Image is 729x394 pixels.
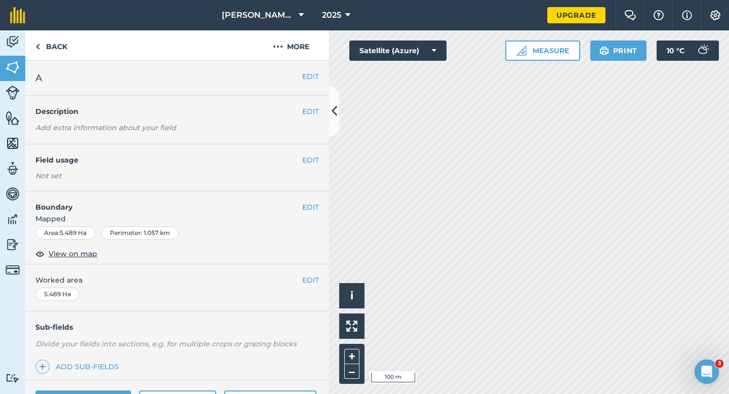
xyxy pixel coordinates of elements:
div: Perimeter : 1.057 km [101,226,179,240]
em: Divide your fields into sections, e.g. for multiple crops or grazing blocks [35,339,297,348]
img: svg+xml;base64,PD94bWwgdmVyc2lvbj0iMS4wIiBlbmNvZGluZz0idXRmLTgiPz4KPCEtLSBHZW5lcmF0b3I6IEFkb2JlIE... [6,161,20,176]
img: Ruler icon [516,46,526,56]
a: Add sub-fields [35,360,123,374]
img: svg+xml;base64,PHN2ZyB4bWxucz0iaHR0cDovL3d3dy53My5vcmcvMjAwMC9zdmciIHdpZHRoPSIxNyIgaGVpZ2h0PSIxNy... [682,9,692,21]
span: View on map [49,248,97,259]
h4: Field usage [35,154,302,166]
a: Upgrade [547,7,605,23]
img: A question mark icon [653,10,665,20]
span: A [35,71,42,85]
img: svg+xml;base64,PHN2ZyB4bWxucz0iaHR0cDovL3d3dy53My5vcmcvMjAwMC9zdmciIHdpZHRoPSI1NiIgaGVpZ2h0PSI2MC... [6,136,20,151]
img: svg+xml;base64,PHN2ZyB4bWxucz0iaHR0cDovL3d3dy53My5vcmcvMjAwMC9zdmciIHdpZHRoPSI5IiBoZWlnaHQ9IjI0Ii... [35,41,40,53]
button: EDIT [302,202,319,213]
iframe: Intercom live chat [695,360,719,384]
img: svg+xml;base64,PD94bWwgdmVyc2lvbj0iMS4wIiBlbmNvZGluZz0idXRmLTgiPz4KPCEtLSBHZW5lcmF0b3I6IEFkb2JlIE... [6,212,20,227]
button: EDIT [302,154,319,166]
img: fieldmargin Logo [10,7,25,23]
h4: Description [35,106,319,117]
button: – [344,364,359,379]
img: svg+xml;base64,PD94bWwgdmVyc2lvbj0iMS4wIiBlbmNvZGluZz0idXRmLTgiPz4KPCEtLSBHZW5lcmF0b3I6IEFkb2JlIE... [693,41,713,61]
img: svg+xml;base64,PD94bWwgdmVyc2lvbj0iMS4wIiBlbmNvZGluZz0idXRmLTgiPz4KPCEtLSBHZW5lcmF0b3I6IEFkb2JlIE... [6,263,20,277]
span: Worked area [35,274,319,286]
button: Print [590,41,647,61]
img: A cog icon [709,10,721,20]
button: More [253,30,329,60]
img: svg+xml;base64,PHN2ZyB4bWxucz0iaHR0cDovL3d3dy53My5vcmcvMjAwMC9zdmciIHdpZHRoPSI1NiIgaGVpZ2h0PSI2MC... [6,60,20,75]
div: Area : 5.489 Ha [35,226,95,240]
h4: Sub-fields [25,322,329,333]
img: svg+xml;base64,PD94bWwgdmVyc2lvbj0iMS4wIiBlbmNvZGluZz0idXRmLTgiPz4KPCEtLSBHZW5lcmF0b3I6IEFkb2JlIE... [6,86,20,100]
div: Not set [35,171,319,181]
span: [PERSON_NAME] Farming LTD [222,9,295,21]
img: svg+xml;base64,PD94bWwgdmVyc2lvbj0iMS4wIiBlbmNvZGluZz0idXRmLTgiPz4KPCEtLSBHZW5lcmF0b3I6IEFkb2JlIE... [6,237,20,252]
img: svg+xml;base64,PD94bWwgdmVyc2lvbj0iMS4wIiBlbmNvZGluZz0idXRmLTgiPz4KPCEtLSBHZW5lcmF0b3I6IEFkb2JlIE... [6,373,20,383]
button: Measure [505,41,580,61]
button: 10 °C [657,41,719,61]
img: svg+xml;base64,PD94bWwgdmVyc2lvbj0iMS4wIiBlbmNvZGluZz0idXRmLTgiPz4KPCEtLSBHZW5lcmF0b3I6IEFkb2JlIE... [6,186,20,202]
span: 3 [715,360,723,368]
img: Four arrows, one pointing top left, one top right, one bottom right and the last bottom left [346,321,357,332]
button: Satellite (Azure) [349,41,447,61]
span: 10 ° C [667,41,684,61]
button: i [339,283,364,308]
img: svg+xml;base64,PHN2ZyB4bWxucz0iaHR0cDovL3d3dy53My5vcmcvMjAwMC9zdmciIHdpZHRoPSI1NiIgaGVpZ2h0PSI2MC... [6,110,20,126]
span: i [350,289,353,302]
span: Mapped [25,213,329,224]
img: svg+xml;base64,PHN2ZyB4bWxucz0iaHR0cDovL3d3dy53My5vcmcvMjAwMC9zdmciIHdpZHRoPSIxOCIgaGVpZ2h0PSIyNC... [35,248,45,260]
img: svg+xml;base64,PHN2ZyB4bWxucz0iaHR0cDovL3d3dy53My5vcmcvMjAwMC9zdmciIHdpZHRoPSIxNCIgaGVpZ2h0PSIyNC... [39,361,46,373]
h4: Boundary [25,191,302,213]
button: View on map [35,248,97,260]
a: Back [25,30,77,60]
button: EDIT [302,274,319,286]
img: svg+xml;base64,PD94bWwgdmVyc2lvbj0iMS4wIiBlbmNvZGluZz0idXRmLTgiPz4KPCEtLSBHZW5lcmF0b3I6IEFkb2JlIE... [6,34,20,50]
button: EDIT [302,71,319,82]
img: svg+xml;base64,PHN2ZyB4bWxucz0iaHR0cDovL3d3dy53My5vcmcvMjAwMC9zdmciIHdpZHRoPSIyMCIgaGVpZ2h0PSIyNC... [273,41,283,53]
div: 5.489 Ha [35,288,79,301]
button: EDIT [302,106,319,117]
em: Add extra information about your field [35,123,176,132]
span: 2025 [322,9,341,21]
img: Two speech bubbles overlapping with the left bubble in the forefront [624,10,636,20]
img: svg+xml;base64,PHN2ZyB4bWxucz0iaHR0cDovL3d3dy53My5vcmcvMjAwMC9zdmciIHdpZHRoPSIxOSIgaGVpZ2h0PSIyNC... [599,45,609,57]
button: + [344,349,359,364]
